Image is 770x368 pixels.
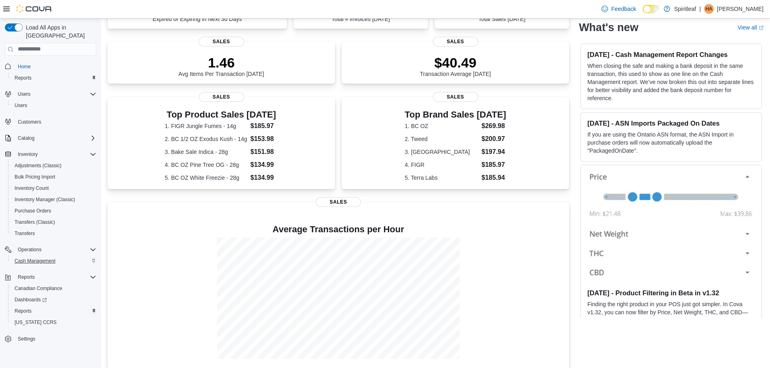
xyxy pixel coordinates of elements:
[15,297,47,303] span: Dashboards
[18,246,42,253] span: Operations
[11,195,78,204] a: Inventory Manager (Classic)
[433,92,478,102] span: Sales
[587,62,755,102] p: When closing the safe and making a bank deposit in the same transaction, this used to show as one...
[579,21,638,34] h2: What's new
[11,256,96,266] span: Cash Management
[18,135,34,141] span: Catalog
[11,206,96,216] span: Purchase Orders
[11,284,65,293] a: Canadian Compliance
[16,5,53,13] img: Cova
[18,119,41,125] span: Customers
[674,4,696,14] p: Spiritleaf
[250,173,278,183] dd: $134.99
[15,208,51,214] span: Purchase Orders
[250,134,278,144] dd: $153.98
[11,217,96,227] span: Transfers (Classic)
[15,89,96,99] span: Users
[165,110,278,120] h3: Top Product Sales [DATE]
[587,130,755,155] p: If you are using the Ontario ASN format, the ASN Import in purchase orders will now automatically...
[15,230,35,237] span: Transfers
[199,37,244,46] span: Sales
[11,318,60,327] a: [US_STATE] CCRS
[405,122,478,130] dt: 1. BC OZ
[699,4,701,14] p: |
[250,147,278,157] dd: $151.98
[481,134,506,144] dd: $200.97
[587,300,755,341] p: Finding the right product in your POS just got simpler. In Cova v1.32, you can now filter by Pric...
[587,50,755,59] h3: [DATE] - Cash Management Report Changes
[8,217,99,228] button: Transfers (Classic)
[15,133,96,143] span: Catalog
[11,172,96,182] span: Bulk Pricing Import
[598,1,639,17] a: Feedback
[759,25,764,30] svg: External link
[8,228,99,239] button: Transfers
[11,183,52,193] a: Inventory Count
[11,256,59,266] a: Cash Management
[11,295,96,305] span: Dashboards
[15,133,38,143] button: Catalog
[15,117,44,127] a: Customers
[11,229,38,238] a: Transfers
[5,57,96,366] nav: Complex example
[11,101,96,110] span: Users
[11,183,96,193] span: Inventory Count
[11,284,96,293] span: Canadian Compliance
[11,295,50,305] a: Dashboards
[11,73,35,83] a: Reports
[8,294,99,305] a: Dashboards
[11,306,35,316] a: Reports
[15,117,96,127] span: Customers
[165,135,247,143] dt: 2. BC 1/2 OZ Exodus Kush - 14g
[15,89,34,99] button: Users
[18,151,38,158] span: Inventory
[643,13,643,14] span: Dark Mode
[11,195,96,204] span: Inventory Manager (Classic)
[405,161,478,169] dt: 4. FIGR
[481,121,506,131] dd: $269.98
[2,333,99,345] button: Settings
[8,171,99,183] button: Bulk Pricing Import
[23,23,96,40] span: Load All Apps in [GEOGRAPHIC_DATA]
[2,116,99,128] button: Customers
[15,319,57,326] span: [US_STATE] CCRS
[8,194,99,205] button: Inventory Manager (Classic)
[738,24,764,31] a: View allExternal link
[587,289,755,297] h3: [DATE] - Product Filtering in Beta in v1.32
[2,149,99,160] button: Inventory
[8,283,99,294] button: Canadian Compliance
[11,206,55,216] a: Purchase Orders
[250,160,278,170] dd: $134.99
[420,55,491,77] div: Transaction Average [DATE]
[15,219,55,225] span: Transfers (Classic)
[15,272,96,282] span: Reports
[179,55,264,77] div: Avg Items Per Transaction [DATE]
[481,173,506,183] dd: $185.94
[420,55,491,71] p: $40.49
[643,5,660,13] input: Dark Mode
[15,62,34,71] a: Home
[11,161,65,170] a: Adjustments (Classic)
[481,147,506,157] dd: $197.94
[8,205,99,217] button: Purchase Orders
[405,135,478,143] dt: 2. Tweed
[587,119,755,127] h3: [DATE] - ASN Imports Packaged On Dates
[15,334,96,344] span: Settings
[15,61,96,71] span: Home
[8,100,99,111] button: Users
[11,318,96,327] span: Washington CCRS
[11,217,58,227] a: Transfers (Classic)
[2,88,99,100] button: Users
[706,4,713,14] span: HA
[250,121,278,131] dd: $185.97
[2,271,99,283] button: Reports
[8,72,99,84] button: Reports
[15,149,41,159] button: Inventory
[405,174,478,182] dt: 5. Terra Labs
[165,122,247,130] dt: 1. FIGR Jungle Fumes - 14g
[15,196,75,203] span: Inventory Manager (Classic)
[2,61,99,72] button: Home
[15,285,62,292] span: Canadian Compliance
[18,63,31,70] span: Home
[15,334,38,344] a: Settings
